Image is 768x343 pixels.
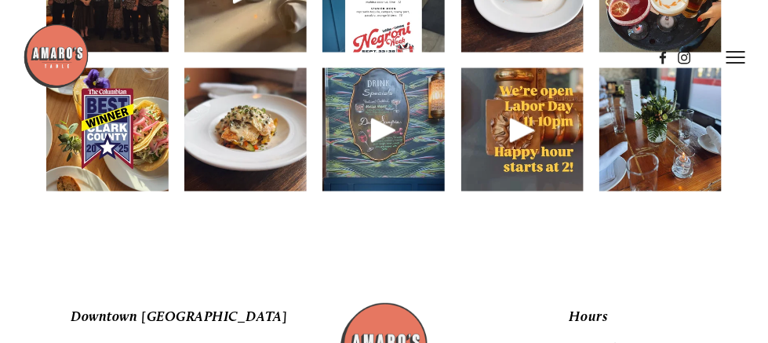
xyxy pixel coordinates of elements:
em: Downtown [GEOGRAPHIC_DATA] [71,308,287,326]
img: We seriously have the best guests. Thank you x1000000!!! You&rsquo;ve voted us Best Happy Hour si... [46,48,169,211]
img: The table is set ✨ we&rsquo;re looking forward to seeing you this weekend! Remember, free parking... [599,49,722,212]
img: Amaro's Table [23,23,89,89]
em: Hours [570,308,609,326]
img: Savor your favorites from our seasonal menu this week, new fall dishes coming soon! [184,49,307,212]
